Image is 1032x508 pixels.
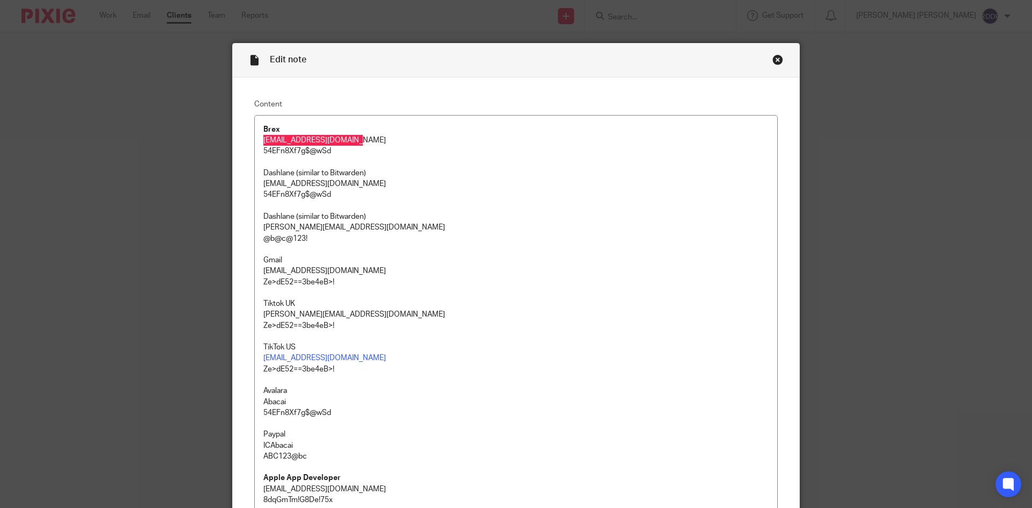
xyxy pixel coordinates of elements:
[263,364,769,375] p: Ze>dE52==3be4eB>!
[263,440,769,451] p: ICAbacai
[263,126,280,133] strong: Brex
[263,495,769,505] p: 8dqGmTm!G8De!75x
[263,385,769,396] p: Avalara
[263,309,769,320] p: [PERSON_NAME][EMAIL_ADDRESS][DOMAIN_NAME]
[772,54,783,65] div: Close this dialog window
[263,277,769,288] p: Ze>dE52==3be4eB>!
[263,135,769,146] p: [EMAIL_ADDRESS][DOMAIN_NAME]
[270,55,306,64] span: Edit note
[263,407,769,418] p: 54EFn8Xf7g$@wSd
[263,397,769,407] p: Abacai
[263,189,769,222] p: 54EFn8Xf7g$@wSd Dashlane (similar to Bitwarden)
[263,266,769,276] p: [EMAIL_ADDRESS][DOMAIN_NAME]
[263,298,769,309] p: Tiktok UK
[254,99,778,110] label: Content
[263,222,769,233] p: [PERSON_NAME][EMAIL_ADDRESS][DOMAIN_NAME]
[263,429,769,440] p: Paypal
[263,320,769,331] p: Ze>dE52==3be4eB>!
[263,255,769,266] p: Gmail
[263,233,769,244] p: @b@c@123!
[263,484,769,495] p: [EMAIL_ADDRESS][DOMAIN_NAME]
[263,474,341,482] strong: Apple App Developer
[263,146,769,156] p: 54EFn8Xf7g$@wSd
[263,168,769,178] p: Dashlane (similar to Bitwarden)
[263,451,769,462] p: ABC123@bc
[263,178,769,189] p: [EMAIL_ADDRESS][DOMAIN_NAME]
[263,354,386,362] a: [EMAIL_ADDRESS][DOMAIN_NAME]
[263,342,769,353] p: TikTok US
